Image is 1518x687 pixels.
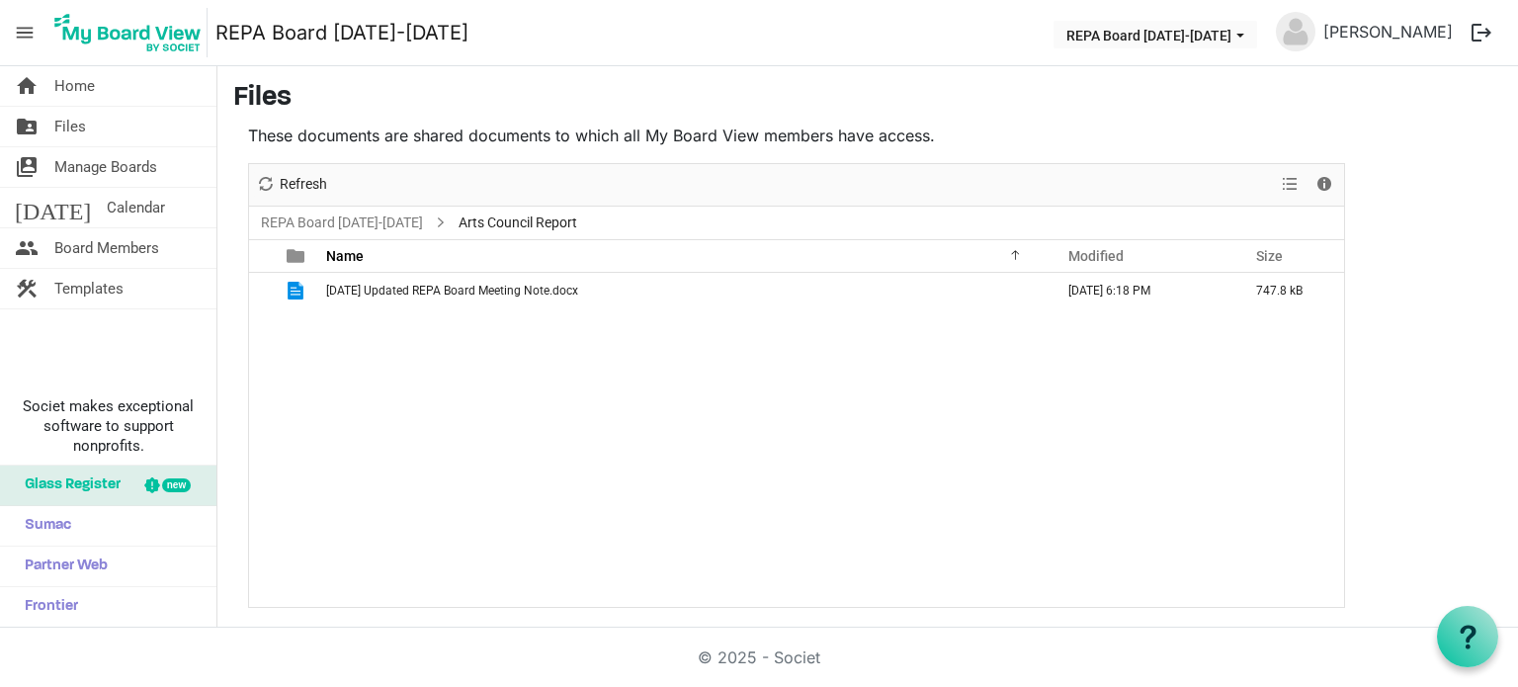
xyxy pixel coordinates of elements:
button: Details [1311,172,1338,197]
span: Manage Boards [54,147,157,187]
span: menu [6,14,43,51]
span: Board Members [54,228,159,268]
a: REPA Board [DATE]-[DATE] [215,13,468,52]
span: Modified [1068,248,1124,264]
td: August 25, 2025 6:18 PM column header Modified [1048,273,1235,308]
a: My Board View Logo [48,8,215,57]
span: Calendar [107,188,165,227]
span: Sumac [15,506,71,546]
span: Files [54,107,86,146]
a: REPA Board [DATE]-[DATE] [257,211,427,235]
div: Details [1307,164,1341,206]
span: construction [15,269,39,308]
span: [DATE] [15,188,91,227]
span: Partner Web [15,547,108,586]
a: [PERSON_NAME] [1315,12,1461,51]
span: people [15,228,39,268]
img: no-profile-picture.svg [1276,12,1315,51]
img: My Board View Logo [48,8,208,57]
h3: Files [233,82,1502,116]
button: Refresh [253,172,331,197]
span: folder_shared [15,107,39,146]
span: Size [1256,248,1283,264]
p: These documents are shared documents to which all My Board View members have access. [248,124,1345,147]
span: Societ makes exceptional software to support nonprofits. [9,396,208,456]
button: View dropdownbutton [1278,172,1302,197]
button: REPA Board 2025-2026 dropdownbutton [1054,21,1257,48]
span: Templates [54,269,124,308]
td: August 25 Updated REPA Board Meeting Note.docx is template cell column header Name [320,273,1048,308]
td: is template cell column header type [275,273,320,308]
a: © 2025 - Societ [698,647,820,667]
span: [DATE] Updated REPA Board Meeting Note.docx [326,284,578,298]
div: Refresh [249,164,334,206]
div: View [1274,164,1307,206]
td: checkbox [249,273,275,308]
span: Refresh [278,172,329,197]
span: Home [54,66,95,106]
span: switch_account [15,147,39,187]
td: 747.8 kB is template cell column header Size [1235,273,1344,308]
span: Arts Council Report [455,211,581,235]
button: logout [1461,12,1502,53]
div: new [162,478,191,492]
span: Glass Register [15,466,121,505]
span: Frontier [15,587,78,627]
span: home [15,66,39,106]
span: Name [326,248,364,264]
